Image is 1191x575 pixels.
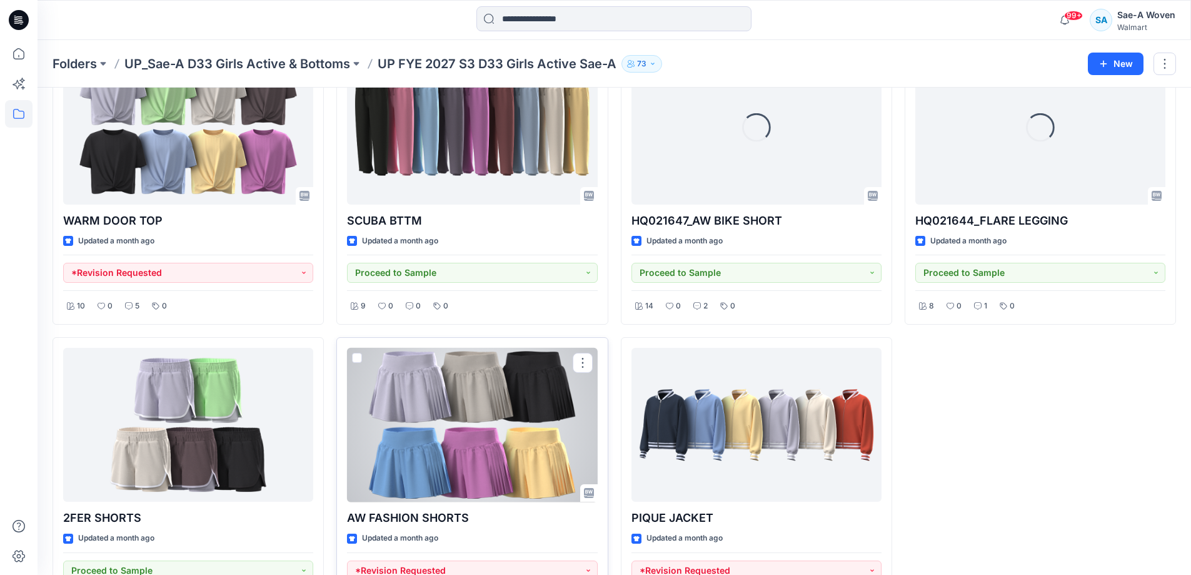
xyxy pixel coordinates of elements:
[637,57,646,71] p: 73
[703,300,708,313] p: 2
[929,300,934,313] p: 8
[1088,53,1143,75] button: New
[1064,11,1083,21] span: 99+
[63,212,313,230] p: WARM DOOR TOP
[621,55,662,73] button: 73
[646,532,723,545] p: Updated a month ago
[645,300,653,313] p: 14
[984,300,987,313] p: 1
[347,50,597,205] a: SCUBA BTTM
[162,300,167,313] p: 0
[915,212,1165,230] p: HQ021644_FLARE LEGGING
[676,300,681,313] p: 0
[378,55,616,73] p: UP FYE 2027 S3 D33 Girls Active Sae-A
[730,300,735,313] p: 0
[416,300,421,313] p: 0
[1117,23,1175,32] div: Walmart
[124,55,350,73] a: UP_Sae-A D33 Girls Active & Bottoms
[361,300,366,313] p: 9
[135,300,139,313] p: 5
[347,509,597,527] p: AW FASHION SHORTS
[362,235,438,248] p: Updated a month ago
[63,50,313,205] a: WARM DOOR TOP
[63,509,313,527] p: 2FER SHORTS
[108,300,113,313] p: 0
[53,55,97,73] a: Folders
[631,348,882,502] a: PIQUE JACKET
[631,212,882,230] p: HQ021647_AW BIKE SHORT
[388,300,393,313] p: 0
[646,235,723,248] p: Updated a month ago
[1010,300,1015,313] p: 0
[78,235,154,248] p: Updated a month ago
[631,509,882,527] p: PIQUE JACKET
[930,235,1007,248] p: Updated a month ago
[347,348,597,502] a: AW FASHION SHORTS
[347,212,597,230] p: SCUBA BTTM
[63,348,313,502] a: 2FER SHORTS
[78,532,154,545] p: Updated a month ago
[957,300,962,313] p: 0
[362,532,438,545] p: Updated a month ago
[1090,9,1112,31] div: SA
[77,300,85,313] p: 10
[443,300,448,313] p: 0
[1117,8,1175,23] div: Sae-A Woven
